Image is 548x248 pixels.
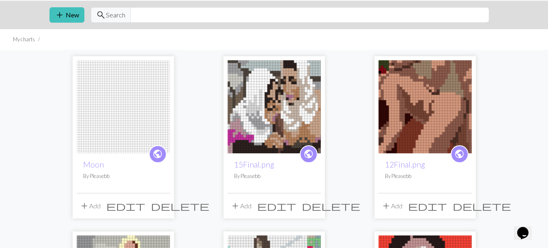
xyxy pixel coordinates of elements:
[151,200,209,212] span: delete
[381,200,391,212] span: add
[454,148,464,160] span: public
[378,102,472,110] a: 12Final.png
[153,146,163,162] i: public
[378,198,405,214] button: Add
[153,148,163,160] span: public
[385,172,465,180] p: By Pleasebb
[149,145,167,163] a: public
[257,201,296,211] i: Edit
[228,102,321,110] a: 15Final.png
[96,9,106,21] span: search
[228,198,254,214] button: Add
[408,201,447,211] i: Edit
[385,160,425,169] a: 12Final.png
[106,200,145,212] span: edit
[450,198,514,214] button: Delete
[106,10,125,20] span: Search
[378,60,472,153] img: 12Final.png
[408,200,447,212] span: edit
[514,216,540,240] iframe: chat widget
[405,198,450,214] button: Edit
[148,198,212,214] button: Delete
[83,172,163,180] p: By Pleasebb
[77,60,170,153] img: Moon
[300,145,318,163] a: public
[83,160,104,169] a: Moon
[80,200,89,212] span: add
[302,200,360,212] span: delete
[303,148,314,160] span: public
[106,201,145,211] i: Edit
[453,200,511,212] span: delete
[228,60,321,153] img: 15Final.png
[55,9,64,21] span: add
[77,102,170,110] a: Moon
[454,146,464,162] i: public
[299,198,363,214] button: Delete
[13,36,35,43] li: My charts
[254,198,299,214] button: Edit
[234,160,274,169] a: 15Final.png
[234,172,314,180] p: By Pleasebb
[103,198,148,214] button: Edit
[230,200,240,212] span: add
[303,146,314,162] i: public
[257,200,296,212] span: edit
[77,198,103,214] button: Add
[451,145,468,163] a: public
[49,7,84,23] button: New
